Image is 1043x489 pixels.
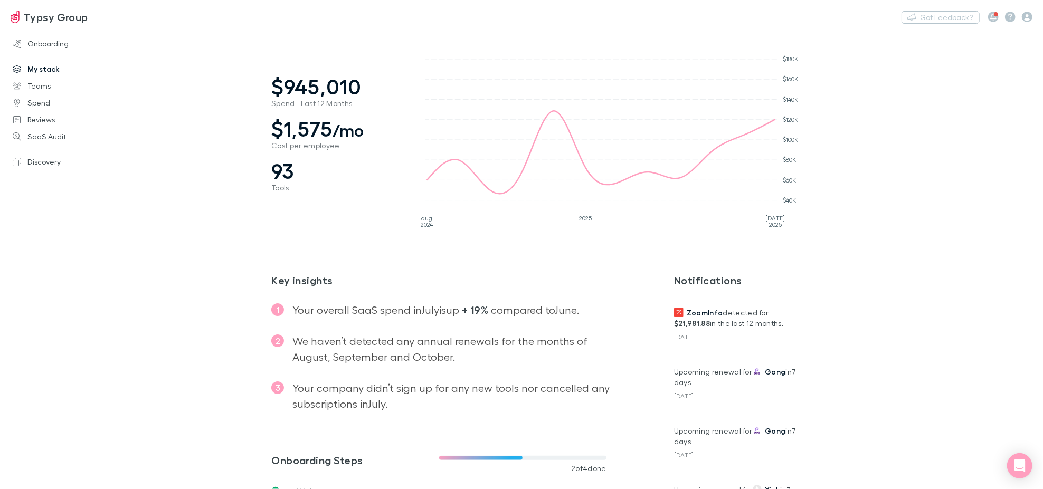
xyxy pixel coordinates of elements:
[783,75,799,82] tspan: $160K
[271,116,403,141] span: $1,575
[674,447,808,459] div: [DATE]
[674,308,808,329] p: detected for in the last 12 months.
[271,303,284,316] span: 1
[769,221,782,228] tspan: 2025
[2,35,144,52] a: Onboarding
[271,454,439,466] h3: Onboarding Steps
[271,99,403,108] span: Spend - Last 12 Months
[271,334,284,347] span: 2
[783,156,797,163] tspan: $80K
[752,367,785,376] a: Gong
[422,215,433,222] tspan: aug
[292,334,587,363] span: We haven’t detected any annual renewals for the months of August, September and October .
[24,11,88,23] h3: Typsy Group
[765,426,785,435] span: Gong
[752,367,762,376] img: Gong's Logo
[783,116,799,123] tspan: $120K
[333,120,365,140] span: /mo
[2,128,144,145] a: SaaS Audit
[271,141,403,150] span: Cost per employee
[2,61,144,78] a: My stack
[2,78,144,94] a: Teams
[271,74,403,99] span: $945,010
[292,303,579,316] span: Your overall SaaS spend in July is up compared to June .
[783,197,797,204] tspan: $40K
[2,94,144,111] a: Spend
[579,215,592,222] tspan: 2025
[2,154,144,170] a: Discovery
[783,96,799,103] tspan: $140K
[1007,453,1032,478] div: Open Intercom Messenger
[4,4,94,30] a: Typsy Group
[674,308,723,317] a: ZoomInfo
[271,274,623,286] h2: Key insights
[766,215,785,222] tspan: [DATE]
[902,11,980,24] button: Got Feedback?
[271,381,284,394] span: 3
[783,55,799,62] tspan: $180K
[421,221,434,228] tspan: 2024
[752,426,762,435] img: Gong's Logo
[674,388,808,400] div: [DATE]
[765,367,785,376] span: Gong
[674,367,808,388] p: Upcoming renewal for in 7 day s
[783,136,799,143] tspan: $100K
[292,381,610,410] span: Your company didn’t sign up for any new tools nor cancelled any subscriptions in July .
[674,426,808,447] p: Upcoming renewal for in 7 day s
[2,111,144,128] a: Reviews
[674,274,808,286] h3: Notifications
[752,426,785,435] a: Gong
[271,158,403,184] span: 93
[674,319,710,328] strong: $21,981.88
[571,464,606,473] span: 2 of 4 done
[674,329,808,341] div: [DATE]
[674,308,684,317] img: ZoomInfo's Logo
[783,177,797,184] tspan: $60K
[11,11,20,23] img: Typsy Group's Logo
[462,303,488,316] strong: + 19%
[271,184,403,192] span: Tools
[687,308,723,317] span: ZoomInfo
